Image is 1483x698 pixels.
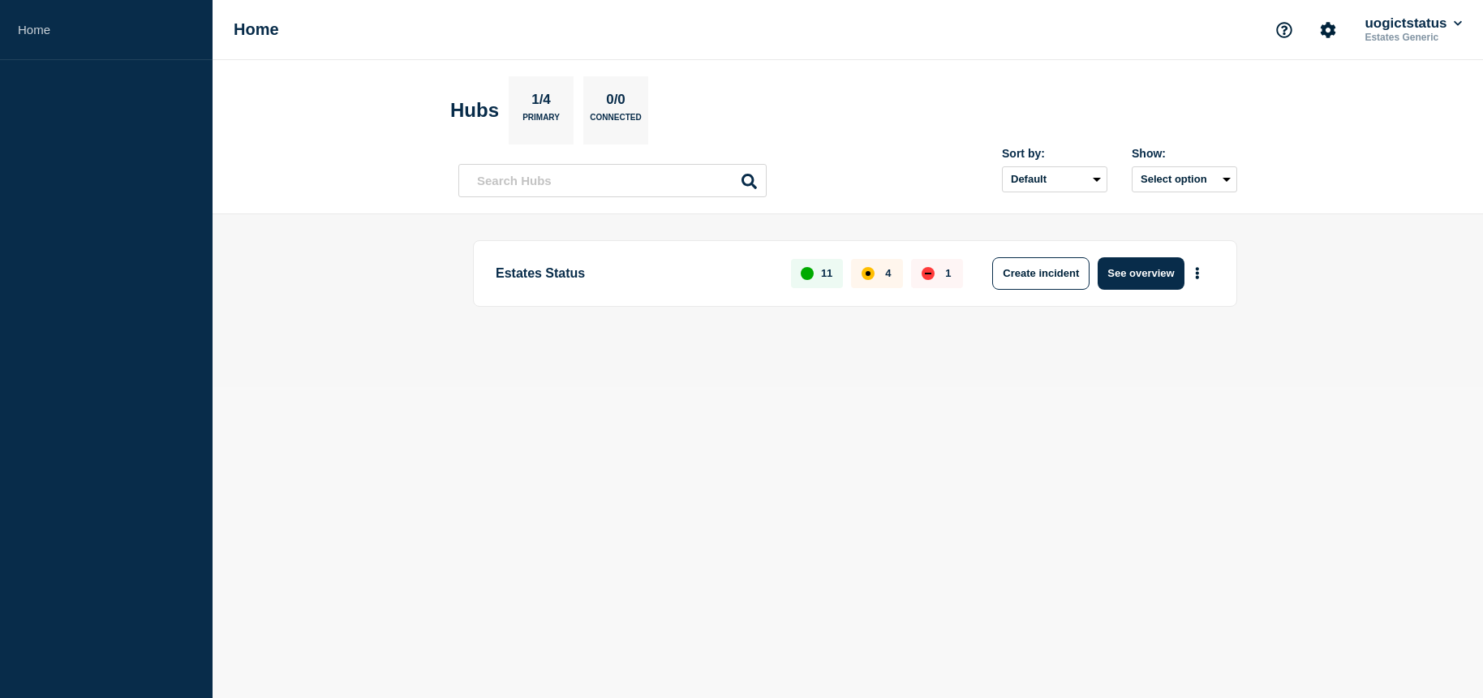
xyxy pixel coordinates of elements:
h1: Home [234,20,279,39]
p: Primary [522,113,560,130]
div: Sort by: [1002,147,1107,160]
div: affected [862,267,875,280]
div: up [801,267,814,280]
p: 0/0 [600,92,632,113]
button: Account settings [1311,13,1345,47]
p: 11 [821,267,832,279]
p: Estates Generic [1361,32,1465,43]
input: Search Hubs [458,164,767,197]
p: Connected [590,113,641,130]
button: Select option [1132,166,1237,192]
h2: Hubs [450,99,499,122]
div: Show: [1132,147,1237,160]
p: 1 [945,267,951,279]
select: Sort by [1002,166,1107,192]
button: More actions [1187,258,1208,288]
button: uogictstatus [1361,15,1465,32]
button: See overview [1098,257,1184,290]
p: 4 [885,267,891,279]
button: Create incident [992,257,1090,290]
p: Estates Status [496,257,772,290]
p: 1/4 [526,92,557,113]
div: down [922,267,935,280]
button: Support [1267,13,1301,47]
